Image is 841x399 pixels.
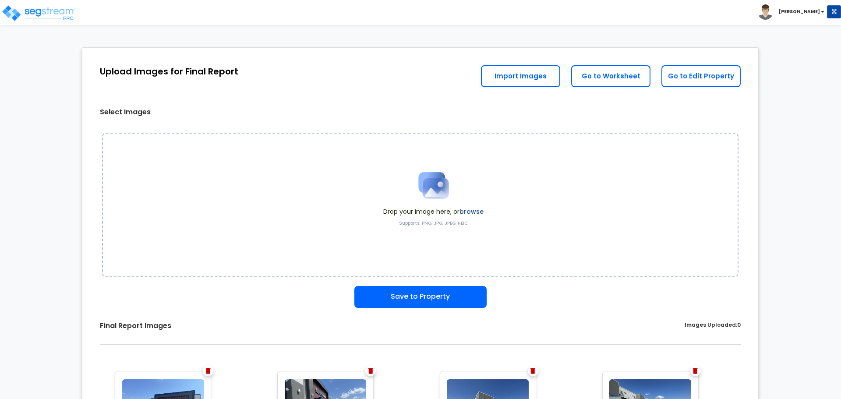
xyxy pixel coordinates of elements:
label: Select Images [100,107,151,117]
b: [PERSON_NAME] [779,8,820,15]
span: Drop your image here, or [383,207,484,216]
a: Go to Worksheet [571,65,650,87]
img: logo_pro_r.png [1,4,76,22]
label: Supports: PNG, JPG, JPEG, HEIC [399,220,468,226]
a: Go to Edit Property [661,65,741,87]
img: Upload Icon [412,163,456,207]
label: Final Report Images [100,321,171,331]
img: Trash Icon [206,368,211,374]
img: Trash Icon [530,368,535,374]
span: 0 [737,321,741,328]
button: Save to Property [354,286,487,308]
a: Import Images [481,65,560,87]
img: Trash Icon [368,368,373,374]
div: Upload Images for Final Report [100,65,238,78]
img: Trash Icon [693,368,698,374]
label: Images Uploaded: [685,321,741,331]
label: browse [459,207,484,216]
img: avatar.png [758,4,773,20]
